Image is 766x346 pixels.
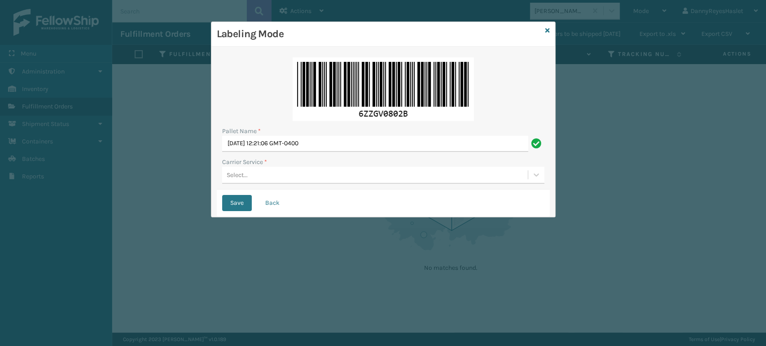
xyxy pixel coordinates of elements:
[227,170,248,180] div: Select...
[222,157,267,167] label: Carrier Service
[293,57,474,121] img: 1oX+oMAAAAGSURBVAMApVGdnwX2vFwAAAAASUVORK5CYII=
[222,126,261,136] label: Pallet Name
[222,195,252,211] button: Save
[257,195,288,211] button: Back
[217,27,542,41] h3: Labeling Mode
